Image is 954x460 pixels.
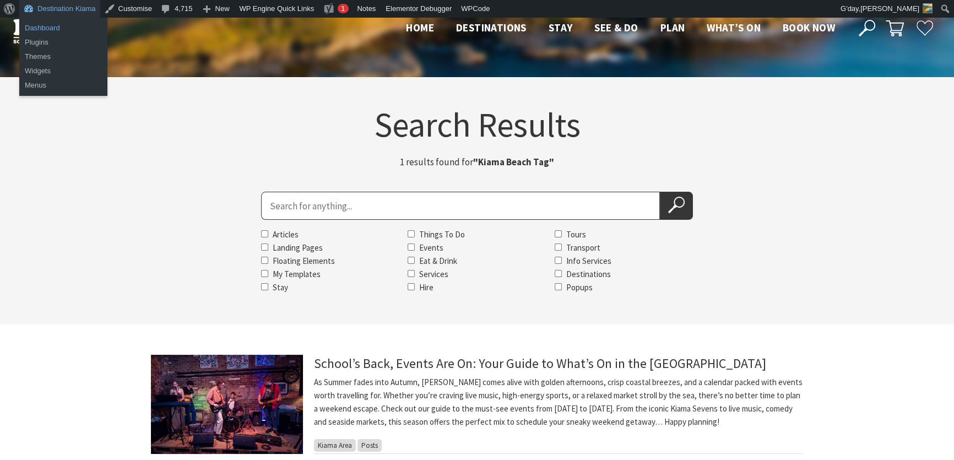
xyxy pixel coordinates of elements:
ul: Destination Kiama [19,18,107,53]
span: Plan [660,21,685,34]
a: Plugins [19,35,107,50]
input: Search for: [261,192,660,220]
p: As Summer fades into Autumn, [PERSON_NAME] comes alive with golden afternoons, crisp coastal bree... [314,376,803,429]
label: Events [419,242,443,253]
span: Home [406,21,434,34]
label: Things To Do [419,229,465,240]
span: What’s On [707,21,761,34]
p: 1 results found for [339,155,615,170]
span: Kiama Area [314,439,356,452]
label: Popups [566,282,593,293]
span: Book now [783,21,835,34]
span: Stay [549,21,573,34]
label: Hire [419,282,433,293]
label: Floating Elements [273,256,335,266]
a: Menus [19,78,107,93]
ul: Destination Kiama [19,46,107,96]
span: See & Do [594,21,638,34]
span: 1 [341,4,345,13]
label: Articles [273,229,299,240]
label: Stay [273,282,288,293]
label: Eat & Drink [419,256,457,266]
label: Destinations [566,269,611,279]
span: Posts [357,439,382,452]
label: Landing Pages [273,242,323,253]
img: Kiama Logo [13,13,101,44]
label: Tours [566,229,586,240]
a: School’s Back, Events Are On: Your Guide to What’s On in the [GEOGRAPHIC_DATA] [314,355,766,372]
a: Dashboard [19,21,107,35]
strong: "Kiama Beach Tag" [473,156,554,168]
span: [PERSON_NAME] [860,4,919,13]
label: My Templates [273,269,321,279]
span: Destinations [456,21,527,34]
h1: Search Results [151,107,803,142]
label: Transport [566,242,600,253]
a: Themes [19,50,107,64]
label: Info Services [566,256,611,266]
nav: Main Menu [395,19,846,37]
a: Widgets [19,64,107,78]
label: Services [419,269,448,279]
